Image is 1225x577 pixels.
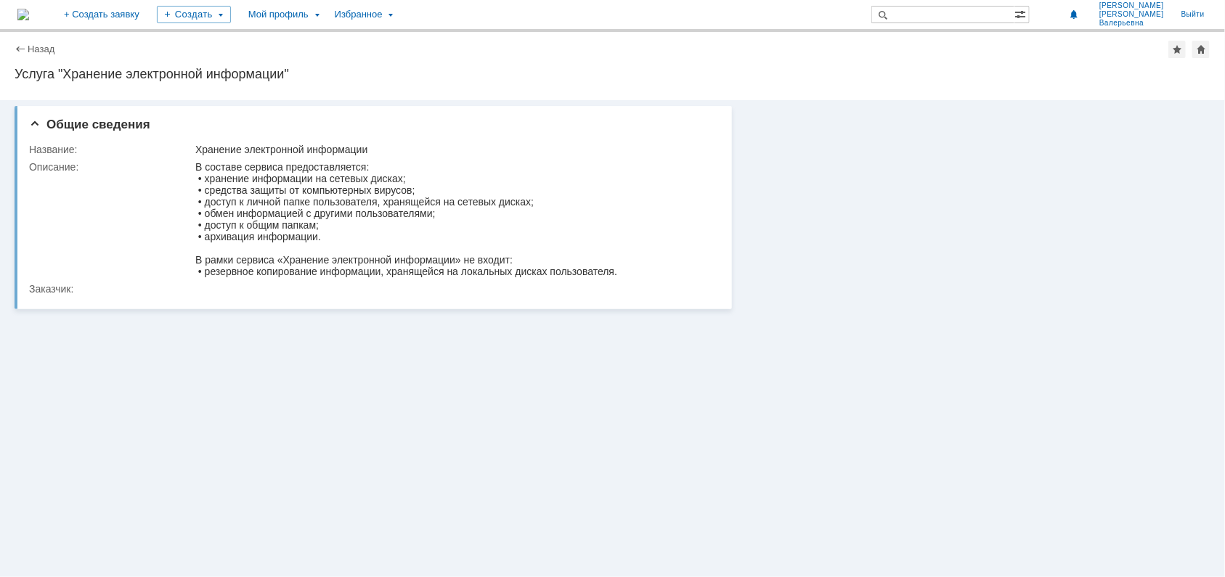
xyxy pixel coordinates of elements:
[28,44,54,54] a: Назад
[29,144,192,155] div: Название:
[17,9,29,20] a: Перейти на домашнюю страницу
[29,283,192,295] div: Заказчик:
[1099,10,1164,19] span: [PERSON_NAME]
[195,144,711,155] div: Хранение электронной информации
[1099,1,1164,10] span: [PERSON_NAME]
[1192,41,1210,58] div: Сделать домашней страницей
[29,118,150,131] span: Общие сведения
[157,6,231,23] div: Создать
[1014,7,1029,20] span: Расширенный поиск
[15,67,1210,81] div: Услуга "Хранение электронной информации"
[1168,41,1186,58] div: Добавить в избранное
[29,161,192,173] div: Описание:
[17,9,29,20] img: logo
[1099,19,1164,28] span: Валерьевна
[195,161,711,277] div: В составе сервиса предоставляется: • хранение информации на сетевых дисках; • средства защиты от ...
